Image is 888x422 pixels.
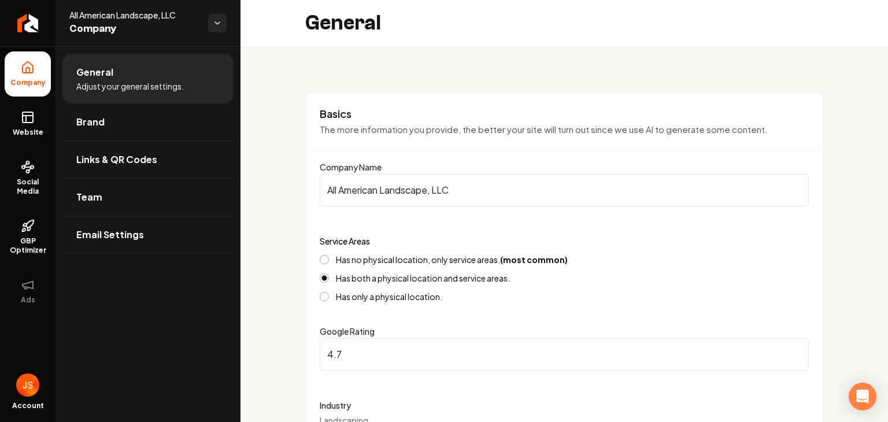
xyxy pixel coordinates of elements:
[76,190,102,204] span: Team
[76,65,113,79] span: General
[76,115,105,129] span: Brand
[76,80,184,92] span: Adjust your general settings.
[320,162,382,172] label: Company Name
[5,236,51,255] span: GBP Optimizer
[320,398,809,412] label: Industry
[336,274,510,282] label: Has both a physical location and service areas.
[17,14,39,32] img: Rebolt Logo
[62,103,234,140] a: Brand
[320,107,809,121] h3: Basics
[69,21,199,37] span: Company
[12,401,44,410] span: Account
[336,293,442,301] label: Has only a physical location.
[336,256,568,264] label: Has no physical location, only service areas.
[76,153,157,166] span: Links & QR Codes
[16,373,39,397] button: Open user button
[320,123,809,136] p: The more information you provide, the better your site will turn out since we use AI to generate ...
[5,177,51,196] span: Social Media
[5,210,51,264] a: GBP Optimizer
[305,12,381,35] h2: General
[8,128,48,137] span: Website
[5,151,51,205] a: Social Media
[6,78,50,87] span: Company
[320,326,375,336] label: Google Rating
[62,141,234,178] a: Links & QR Codes
[62,179,234,216] a: Team
[500,254,568,265] strong: (most common)
[5,269,51,314] button: Ads
[5,101,51,146] a: Website
[16,373,39,397] img: Josh Sharman
[69,9,199,21] span: All American Landscape, LLC
[320,174,809,206] input: Company Name
[849,383,876,410] div: Open Intercom Messenger
[320,338,809,371] input: Google Rating
[16,295,40,305] span: Ads
[62,216,234,253] a: Email Settings
[320,236,370,246] label: Service Areas
[76,228,144,242] span: Email Settings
